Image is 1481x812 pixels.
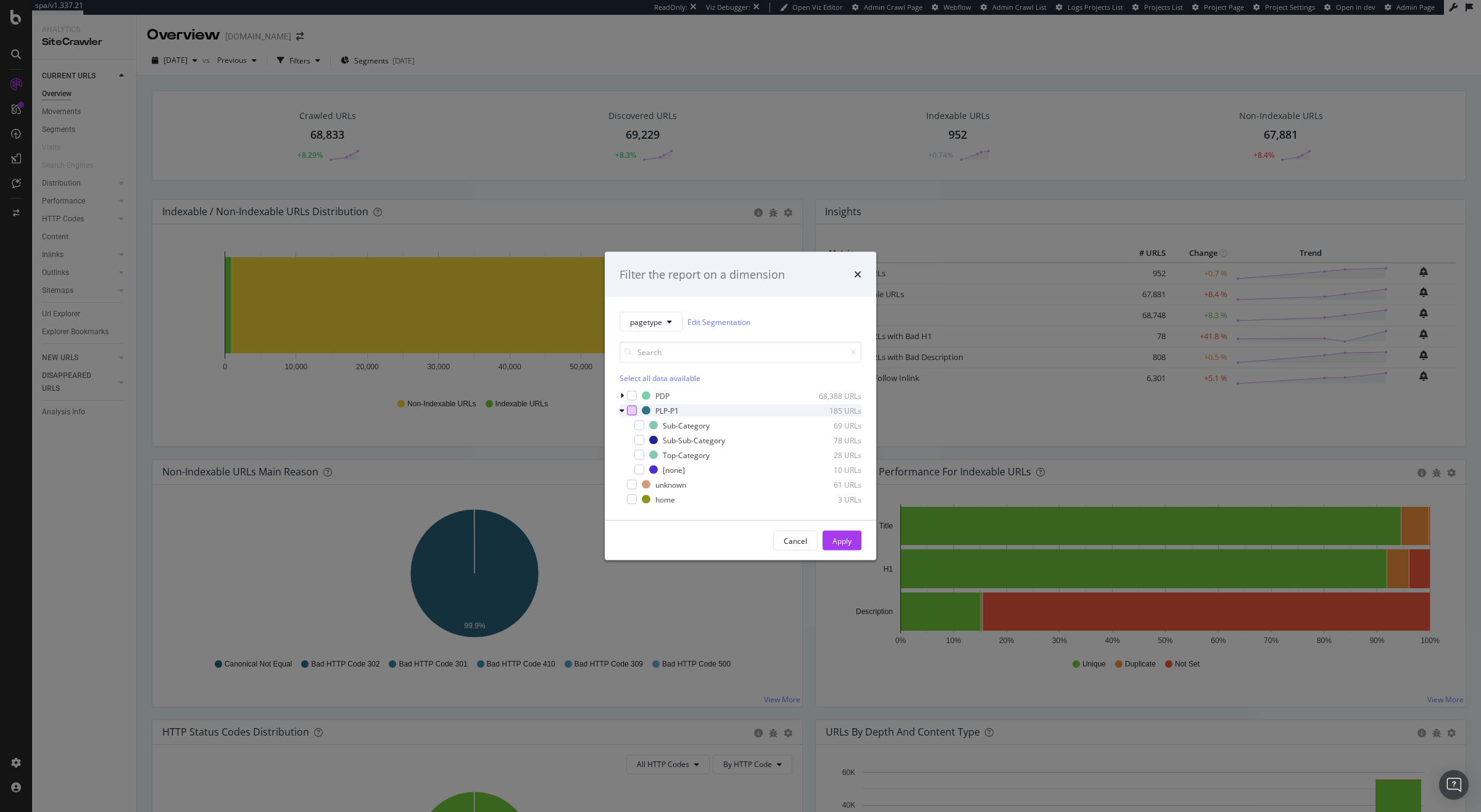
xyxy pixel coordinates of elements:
div: 68,388 URLs [801,390,861,401]
div: 10 URLs [801,464,861,475]
div: [none] [663,464,685,475]
div: Open Intercom Messenger [1439,770,1469,800]
div: modal [605,252,876,560]
div: Cancel [784,535,807,546]
div: unknown [655,479,686,490]
div: Filter the report on a dimension [620,266,785,282]
div: 28 URLs [801,449,861,460]
button: pagetype [620,312,682,332]
a: Edit Segmentation [687,315,750,328]
div: Top-Category [663,449,710,460]
div: 3 URLs [801,494,861,504]
div: home [655,494,675,504]
div: 69 URLs [801,420,861,430]
div: PLP-P1 [655,405,679,416]
div: Select all data available [620,373,861,383]
div: 78 URLs [801,435,861,445]
div: Sub-Category [663,420,710,430]
div: times [854,266,861,282]
span: pagetype [630,316,662,327]
button: Cancel [773,531,818,551]
div: 61 URLs [801,479,861,490]
button: Apply [823,531,861,551]
input: Search [620,342,861,363]
div: Sub-Sub-Category [663,435,725,445]
div: Apply [832,535,852,546]
div: 185 URLs [801,405,861,416]
div: PDP [655,390,670,401]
